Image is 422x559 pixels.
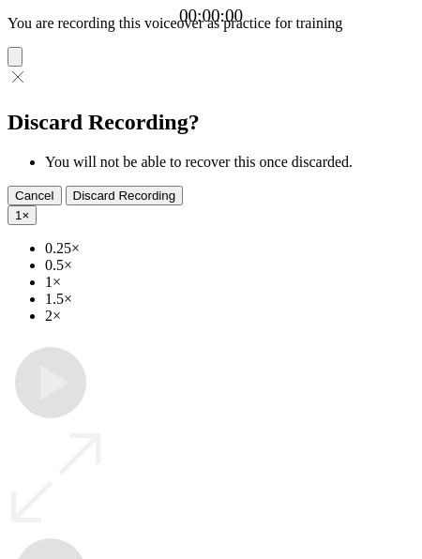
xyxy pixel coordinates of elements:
li: 0.5× [45,257,414,274]
li: 2× [45,308,414,325]
li: 1.5× [45,291,414,308]
button: 1× [8,205,37,225]
li: 1× [45,274,414,291]
p: You are recording this voiceover as practice for training [8,15,414,32]
li: You will not be able to recover this once discarded. [45,154,414,171]
h2: Discard Recording? [8,110,414,135]
a: 00:00:00 [179,6,243,26]
li: 0.25× [45,240,414,257]
button: Cancel [8,186,62,205]
button: Discard Recording [66,186,184,205]
span: 1 [15,208,22,222]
